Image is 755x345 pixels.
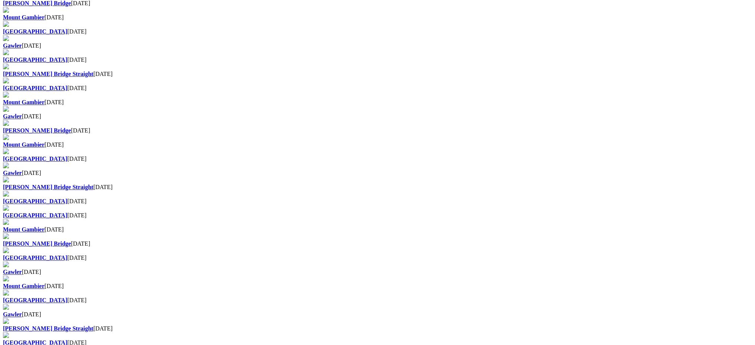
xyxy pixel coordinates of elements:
[3,106,9,112] img: file-red.svg
[3,99,45,105] a: Mount Gambier
[3,71,752,77] div: [DATE]
[3,318,9,324] img: file-red.svg
[3,141,45,148] a: Mount Gambier
[3,212,752,219] div: [DATE]
[3,14,45,20] a: Mount Gambier
[3,325,752,332] div: [DATE]
[3,35,9,41] img: file-red.svg
[3,297,67,303] a: [GEOGRAPHIC_DATA]
[3,127,71,134] a: [PERSON_NAME] Bridge
[3,255,752,261] div: [DATE]
[3,156,752,162] div: [DATE]
[3,226,45,233] a: Mount Gambier
[3,134,9,140] img: file-red.svg
[3,198,67,204] a: [GEOGRAPHIC_DATA]
[3,7,9,13] img: file-red.svg
[3,297,752,304] div: [DATE]
[3,261,9,267] img: file-red.svg
[3,57,67,63] a: [GEOGRAPHIC_DATA]
[3,21,9,27] img: file-red.svg
[3,148,9,154] img: file-red.svg
[3,14,752,21] div: [DATE]
[3,247,9,253] img: file-red.svg
[3,170,22,176] a: Gawler
[3,219,9,225] img: file-red.svg
[3,77,9,83] img: file-red.svg
[3,71,93,77] a: [PERSON_NAME] Bridge Straight
[3,325,93,332] a: [PERSON_NAME] Bridge Straight
[3,28,752,35] div: [DATE]
[3,63,9,69] img: file-red.svg
[3,113,752,120] div: [DATE]
[3,212,67,218] a: [GEOGRAPHIC_DATA]
[3,113,22,119] a: Gawler
[3,170,752,176] div: [DATE]
[3,311,752,318] div: [DATE]
[3,205,9,211] img: file-red.svg
[3,92,9,98] img: file-red.svg
[3,198,752,205] div: [DATE]
[3,57,752,63] div: [DATE]
[3,269,22,275] a: Gawler
[3,269,752,275] div: [DATE]
[3,28,67,35] a: [GEOGRAPHIC_DATA]
[3,184,752,191] div: [DATE]
[3,141,752,148] div: [DATE]
[3,283,752,290] div: [DATE]
[3,99,752,106] div: [DATE]
[3,85,752,92] div: [DATE]
[3,226,752,233] div: [DATE]
[3,42,752,49] div: [DATE]
[3,311,22,317] a: Gawler
[3,283,45,289] a: Mount Gambier
[3,156,67,162] a: [GEOGRAPHIC_DATA]
[3,127,752,134] div: [DATE]
[3,290,9,296] img: file-red.svg
[3,275,9,281] img: file-red.svg
[3,240,71,247] a: [PERSON_NAME] Bridge
[3,49,9,55] img: file-red.svg
[3,42,22,49] a: Gawler
[3,255,67,261] a: [GEOGRAPHIC_DATA]
[3,240,752,247] div: [DATE]
[3,233,9,239] img: file-red.svg
[3,332,9,338] img: file-red.svg
[3,184,93,190] a: [PERSON_NAME] Bridge Straight
[3,304,9,310] img: file-red.svg
[3,120,9,126] img: file-red.svg
[3,85,67,91] a: [GEOGRAPHIC_DATA]
[3,162,9,168] img: file-red.svg
[3,191,9,197] img: file-red.svg
[3,176,9,182] img: file-red.svg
